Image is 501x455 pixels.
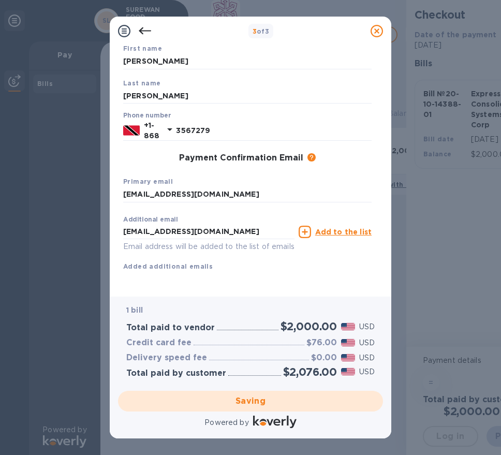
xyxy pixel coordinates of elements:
p: Email address will be added to the list of emails [123,241,294,253]
input: Enter your last name [123,88,372,104]
h3: Total paid by customer [126,369,226,378]
h3: Credit card fee [126,338,191,348]
b: First name [123,45,162,52]
b: 1 bill [126,306,143,314]
b: of 3 [253,27,270,35]
b: Added additional emails [123,262,213,270]
span: 3 [253,27,257,35]
h2: $2,000.00 [281,320,337,333]
img: TT [123,125,140,136]
input: Enter your first name [123,54,372,69]
h3: $76.00 [306,338,337,348]
img: USD [341,354,355,361]
p: USD [359,337,375,348]
h3: Total paid to vendor [126,323,215,333]
p: +1-868 [144,120,159,141]
p: USD [359,321,375,332]
label: Additional email [123,216,178,223]
h2: $2,076.00 [283,365,337,378]
label: Phone number [123,113,171,119]
h3: $0.00 [311,353,337,363]
input: Enter additional email [123,224,294,240]
img: USD [341,323,355,330]
img: USD [341,368,355,375]
input: Enter your primary name [123,187,372,202]
u: Add to the list [315,228,372,236]
h3: Delivery speed fee [126,353,207,363]
b: Last name [123,79,161,87]
p: Powered by [204,417,248,428]
h3: Payment Confirmation Email [179,153,303,163]
img: USD [341,339,355,346]
img: Logo [253,416,297,428]
p: USD [359,353,375,363]
p: USD [359,366,375,377]
input: Enter your phone number [176,123,372,138]
b: Primary email [123,178,173,185]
